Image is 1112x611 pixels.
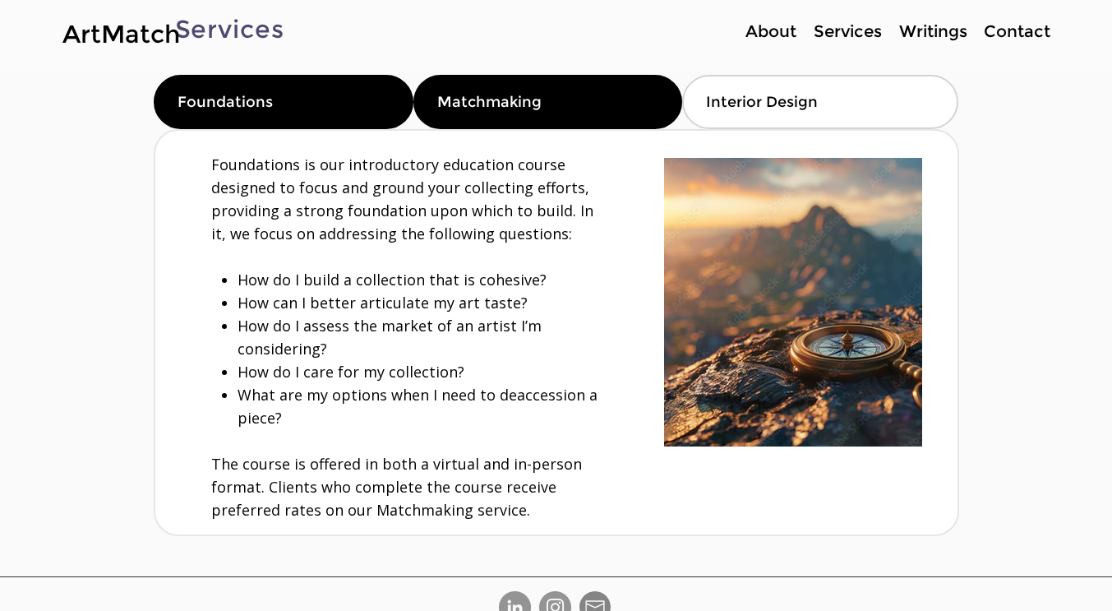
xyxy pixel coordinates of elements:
span: The course is offered in both a virtual and in-person format. Clients who complete the course rec... [211,454,582,520]
span: Foundations is our introductory education course designed to focus and ground your collecting eff... [211,155,593,243]
a: Writings [890,20,976,44]
span: Foundations [178,93,273,111]
span: Matchmaking [437,93,542,111]
p: Services [805,20,890,44]
span: What are my options when I need to deaccession a piece? [238,385,598,428]
nav: Site [685,20,1058,44]
span: How do I build a collection that is cohesive? [238,270,547,289]
p: Contact [976,20,1059,44]
a: Services [805,20,890,44]
a: ArtMatch [62,19,180,49]
p: Writings [891,20,976,44]
span: How do I care for my collection? [238,362,464,382]
img: Art education.jpg [664,158,922,447]
span: Interior Design [706,93,818,111]
a: About [736,20,805,44]
a: Contact [976,20,1058,44]
span: How do I assess the market of an artist I’m considering? [238,316,542,359]
span: How can I better articulate my art taste? [238,293,528,312]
